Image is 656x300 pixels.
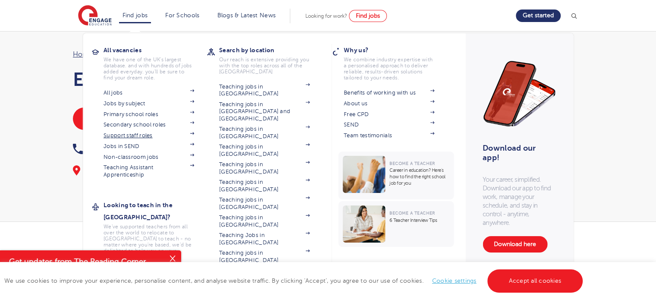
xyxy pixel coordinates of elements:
span: Find jobs [356,13,380,19]
a: Blogs & Latest News [217,12,276,19]
h4: Get updates from The Reading Corner [9,256,163,267]
a: Teaching jobs in [GEOGRAPHIC_DATA] and [GEOGRAPHIC_DATA] [219,101,310,122]
a: Accept all cookies [487,269,583,293]
a: All vacanciesWe have one of the UK's largest database. and with hundreds of jobs added everyday. ... [104,44,207,81]
a: Jobs by subject [104,100,194,107]
div: Our support to schools doesn't stop at filling teaching roles, we can also help your school fill ... [73,165,320,189]
a: Find jobs [122,12,148,19]
nav: breadcrumb [73,49,320,60]
span: Become a Teacher [389,211,435,215]
a: Cookie settings [432,278,477,284]
h1: Engage Services [73,69,320,90]
a: Teaching jobs in [GEOGRAPHIC_DATA] [219,179,310,193]
a: Jobs in SEND [104,143,194,150]
a: Why us?We combine industry expertise with a personalised approach to deliver reliable, results-dr... [344,44,447,81]
span: Looking for work? [305,13,347,19]
p: Your career, simplified. Download our app to find work, manage your schedule, and stay in control... [483,175,556,227]
a: Download here [483,236,547,253]
a: Looking to teach in the [GEOGRAPHIC_DATA]?We've supported teachers from all over the world to rel... [104,199,207,260]
p: Career in education? Here’s how to find the right school job for you [389,167,449,186]
a: Become a TeacherCareer in education? Here’s how to find the right school job for you [338,152,456,199]
a: Teaching Jobs in [GEOGRAPHIC_DATA] [219,232,310,246]
h3: Download our app! [483,143,552,162]
a: Teaching jobs in [GEOGRAPHIC_DATA] [219,83,310,98]
a: For Schools [165,12,199,19]
p: We combine industry expertise with a personalised approach to deliver reliable, results-driven so... [344,57,434,81]
span: We use cookies to improve your experience, personalise content, and analyse website traffic. By c... [4,278,585,284]
a: Benefits of working with us [344,89,434,96]
a: SEND [344,121,434,128]
a: Secondary school roles [104,121,194,128]
span: Become a Teacher [389,161,435,166]
h3: Why us? [344,44,447,56]
h3: Looking to teach in the [GEOGRAPHIC_DATA]? [104,199,207,223]
p: Our reach is extensive providing you with the top roles across all of the [GEOGRAPHIC_DATA] [219,57,310,75]
a: Team testimonials [344,132,434,139]
a: Teaching jobs in [GEOGRAPHIC_DATA] [219,126,310,140]
a: 0333 800 7800 [73,142,174,155]
a: Home [73,51,93,58]
h3: All vacancies [104,44,207,56]
a: Search by locationOur reach is extensive providing you with the top roles across all of the [GEOG... [219,44,323,75]
a: Get started [516,9,561,22]
a: Teaching Assistant Apprenticeship [104,164,194,178]
a: All jobs [104,89,194,96]
a: About us [344,100,434,107]
a: Become a Teacher6 Teacher Interview Tips [338,201,456,247]
a: Free CPD [344,111,434,118]
p: We have one of the UK's largest database. and with hundreds of jobs added everyday. you'll be sur... [104,57,194,81]
a: Teaching jobs in [GEOGRAPHIC_DATA] [219,249,310,264]
a: Teaching jobs in [GEOGRAPHIC_DATA] [219,196,310,211]
a: Teaching jobs in [GEOGRAPHIC_DATA] [219,161,310,175]
a: Non-classroom jobs [104,154,194,161]
a: Support staff roles [104,132,194,139]
a: Find out more here [73,107,149,130]
button: Close [164,250,181,268]
p: 6 Teacher Interview Tips [389,217,449,224]
a: Find jobs [349,10,387,22]
a: Teaching jobs in [GEOGRAPHIC_DATA] [219,143,310,158]
h3: Search by location [219,44,323,56]
img: Engage Education [78,5,112,27]
a: Teaching jobs in [GEOGRAPHIC_DATA] [219,214,310,228]
p: We've supported teachers from all over the world to relocate to [GEOGRAPHIC_DATA] to teach - no m... [104,224,194,260]
a: Primary school roles [104,111,194,118]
